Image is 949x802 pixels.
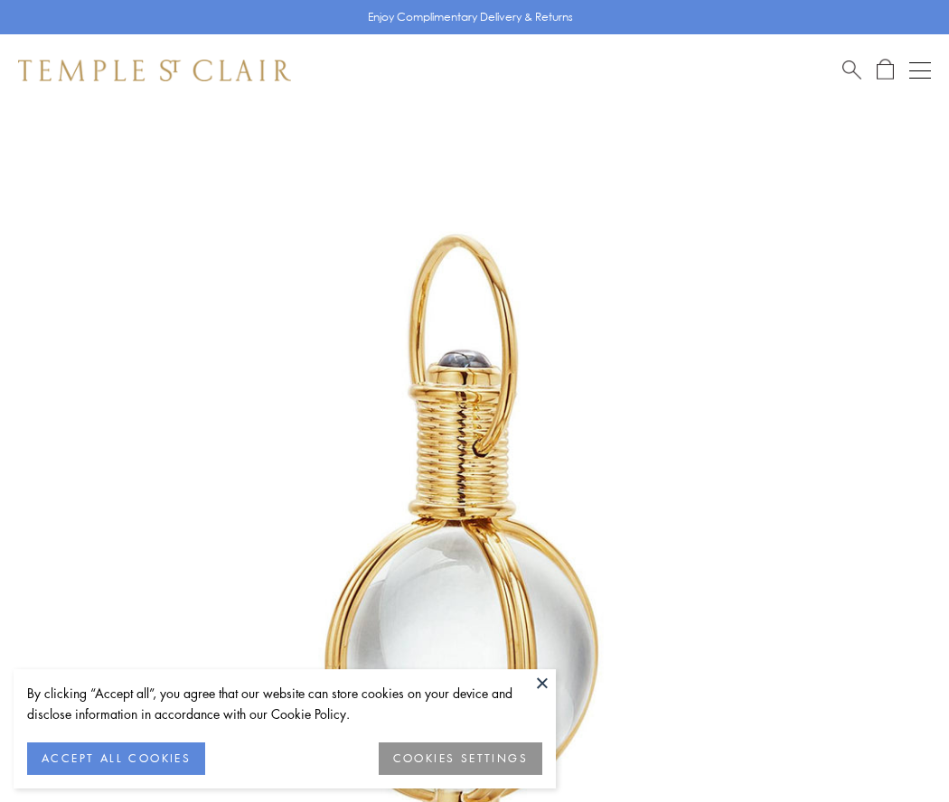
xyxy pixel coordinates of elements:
[368,8,573,26] p: Enjoy Complimentary Delivery & Returns
[18,60,291,81] img: Temple St. Clair
[909,60,931,81] button: Open navigation
[379,742,542,775] button: COOKIES SETTINGS
[842,59,861,81] a: Search
[877,59,894,81] a: Open Shopping Bag
[27,683,542,724] div: By clicking “Accept all”, you agree that our website can store cookies on your device and disclos...
[27,742,205,775] button: ACCEPT ALL COOKIES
